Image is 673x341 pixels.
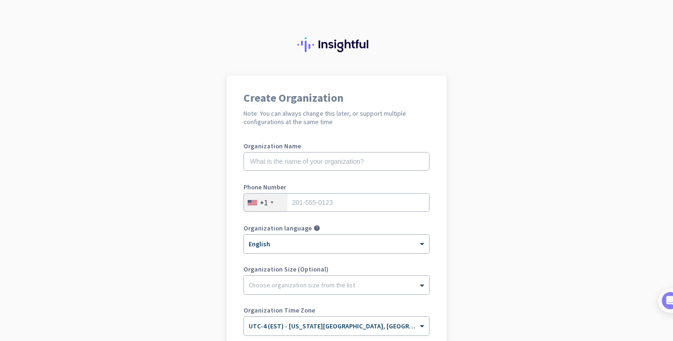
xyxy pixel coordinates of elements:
label: Phone Number [243,184,430,190]
h2: Note: You can always change this later, or support multiple configurations at the same time [243,109,430,126]
label: Organization Time Zone [243,307,430,313]
label: Organization Size (Optional) [243,266,430,272]
h1: Create Organization [243,92,430,104]
label: Organization Name [243,143,430,149]
div: +1 [260,198,268,207]
input: 201-555-0123 [243,193,430,212]
input: What is the name of your organization? [243,152,430,171]
img: Insightful [297,37,376,52]
label: Organization language [243,225,312,231]
i: help [314,225,320,231]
